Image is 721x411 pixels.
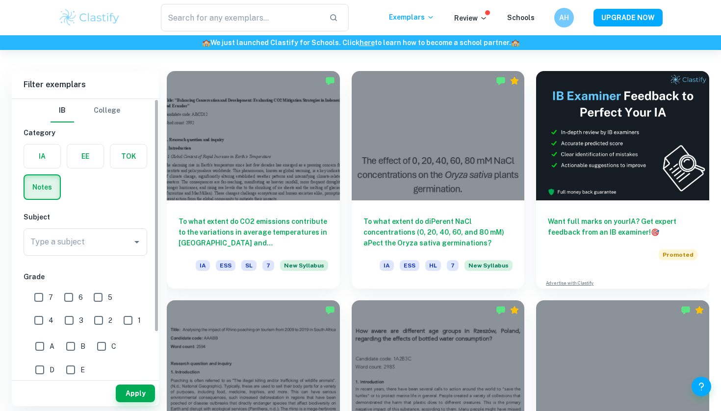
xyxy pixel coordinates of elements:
[216,260,235,271] span: ESS
[536,71,709,289] a: Want full marks on yourIA? Get expert feedback from an IB examiner!PromotedAdvertise with Clastify
[51,99,74,122] button: IB
[262,260,274,271] span: 7
[651,228,659,236] span: 🎯
[80,364,85,375] span: E
[280,260,328,271] span: New Syllabus
[111,341,116,352] span: C
[363,216,513,248] h6: To what extent do diPerent NaCl concentrations (0, 20, 40, 60, and 80 mM) aPect the Oryza sativa ...
[58,8,121,27] img: Clastify logo
[94,99,120,122] button: College
[510,76,519,86] div: Premium
[49,292,53,303] span: 7
[496,76,506,86] img: Marked
[138,315,141,326] span: 1
[12,71,159,98] h6: Filter exemplars
[24,271,147,282] h6: Grade
[108,315,112,326] span: 2
[25,175,60,199] button: Notes
[659,249,697,260] span: Promoted
[24,145,60,168] button: IA
[400,260,419,271] span: ESS
[510,305,519,315] div: Premium
[548,216,697,238] h6: Want full marks on your IA ? Get expert feedback from an IB examiner!
[110,145,147,168] button: TOK
[24,212,147,222] h6: Subject
[241,260,257,271] span: SL
[464,260,513,271] span: New Syllabus
[454,13,488,24] p: Review
[50,364,54,375] span: D
[2,37,719,48] h6: We just launched Clastify for Schools. Click to learn how to become a school partner.
[196,260,210,271] span: IA
[360,39,375,47] a: here
[695,305,704,315] div: Premium
[202,39,210,47] span: 🏫
[559,12,570,23] h6: AH
[130,235,144,249] button: Open
[464,260,513,277] div: Starting from the May 2026 session, the ESS IA requirements have changed. We created this exempla...
[79,315,83,326] span: 3
[325,305,335,315] img: Marked
[280,260,328,277] div: Starting from the May 2026 session, the ESS IA requirements have changed. We created this exempla...
[325,76,335,86] img: Marked
[51,99,120,122] div: Filter type choice
[67,145,103,168] button: EE
[447,260,459,271] span: 7
[108,292,112,303] span: 5
[380,260,394,271] span: IA
[78,292,83,303] span: 6
[554,8,574,27] button: AH
[24,127,147,138] h6: Category
[507,14,535,22] a: Schools
[167,71,340,289] a: To what extent do CO2 emissions contribute to the variations in average temperatures in [GEOGRAPH...
[49,315,53,326] span: 4
[80,341,85,352] span: B
[546,280,593,287] a: Advertise with Clastify
[536,71,709,200] img: Thumbnail
[50,341,54,352] span: A
[496,305,506,315] img: Marked
[116,385,155,402] button: Apply
[511,39,519,47] span: 🏫
[352,71,525,289] a: To what extent do diPerent NaCl concentrations (0, 20, 40, 60, and 80 mM) aPect the Oryza sativa ...
[179,216,328,248] h6: To what extent do CO2 emissions contribute to the variations in average temperatures in [GEOGRAPH...
[161,4,321,31] input: Search for any exemplars...
[681,305,691,315] img: Marked
[389,12,435,23] p: Exemplars
[593,9,663,26] button: UPGRADE NOW
[692,377,711,396] button: Help and Feedback
[425,260,441,271] span: HL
